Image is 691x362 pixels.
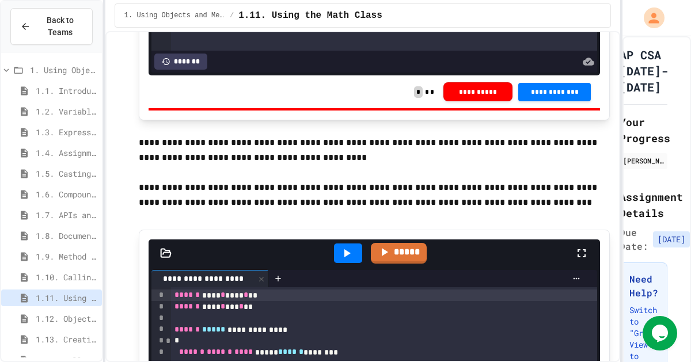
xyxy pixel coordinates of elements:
span: 1.10. Calling Class Methods [36,271,97,283]
span: 1.11. Using the Math Class [36,292,97,304]
button: Back to Teams [10,8,93,45]
span: 1.5. Casting and Ranges of Values [36,167,97,180]
h1: AP CSA [DATE]-[DATE] [620,47,668,95]
div: My Account [632,5,667,31]
iframe: chat widget [643,316,679,350]
span: 1. Using Objects and Methods [30,64,97,76]
span: 1. Using Objects and Methods [124,11,225,20]
span: Back to Teams [37,14,83,39]
span: 1.2. Variables and Data Types [36,105,97,117]
span: Due Date: [620,226,648,253]
span: 1.3. Expressions and Output [New] [36,126,97,138]
h2: Your Progress [620,114,667,146]
span: 1.9. Method Signatures [36,250,97,262]
span: [DATE] [653,231,690,247]
h3: Need Help? [629,272,658,300]
div: [PERSON_NAME] [623,155,664,166]
span: 1.13. Creating and Initializing Objects: Constructors [36,333,97,345]
span: 1.12. Objects - Instances of Classes [36,313,97,325]
span: 1.7. APIs and Libraries [36,209,97,221]
h2: Assignment Details [620,189,667,221]
span: 1.6. Compound Assignment Operators [36,188,97,200]
span: / [230,11,234,20]
span: 1.11. Using the Math Class [238,9,382,22]
span: 1.8. Documentation with Comments and Preconditions [36,230,97,242]
span: 1.4. Assignment and Input [36,147,97,159]
span: 1.1. Introduction to Algorithms, Programming, and Compilers [36,85,97,97]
